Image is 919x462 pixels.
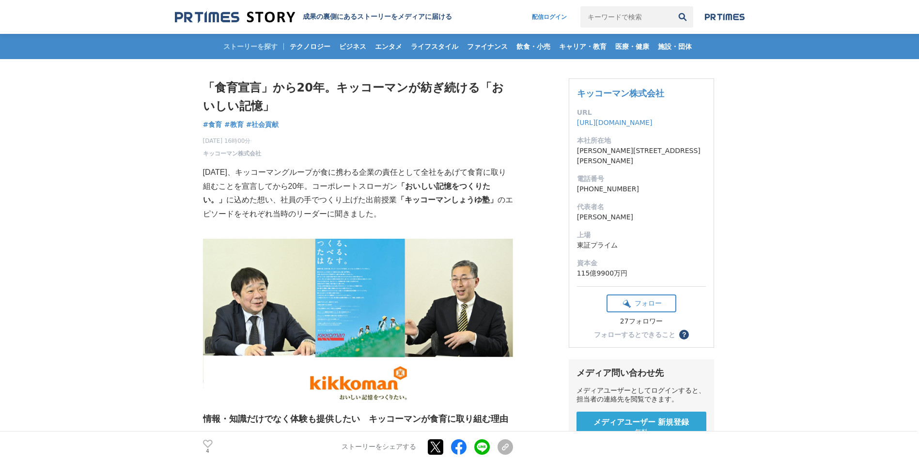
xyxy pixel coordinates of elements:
[203,120,222,130] a: #食育
[203,239,513,424] strong: 情報・知識だけでなく体験も提供したい キッコーマンが食育に取り組む理由
[203,166,513,221] p: [DATE]、キッコーマングループが食に携わる企業の責任として全社をあげて食育に取り組むことを宣言してから20年。コーポレートスローガン に込めた想い、社員の手でつくり上げた出前授業 のエピソー...
[463,42,512,51] span: ファイナンス
[654,34,696,59] a: 施設・団体
[342,443,416,451] p: ストーリーをシェアする
[611,42,653,51] span: 医療・健康
[286,42,334,51] span: テクノロジー
[577,108,706,118] dt: URL
[203,239,513,412] img: thumbnail_b8a0d440-5232-11f0-8008-49c58d4d3615.png
[335,34,370,59] a: ビジネス
[607,294,676,312] button: フォロー
[577,258,706,268] dt: 資本金
[175,11,295,24] img: 成果の裏側にあるストーリーをメディアに届ける
[681,331,687,338] span: ？
[203,120,222,129] span: #食育
[577,146,706,166] dd: [PERSON_NAME][STREET_ADDRESS][PERSON_NAME]
[397,196,498,204] strong: 「キッコーマンしょうゆ塾」
[705,13,745,21] img: prtimes
[371,34,406,59] a: エンタメ
[522,6,576,28] a: 配信ログイン
[577,212,706,222] dd: [PERSON_NAME]
[672,6,693,28] button: 検索
[513,34,554,59] a: 飲食・小売
[303,13,452,21] h2: 成果の裏側にあるストーリーをメディアに届ける
[577,136,706,146] dt: 本社所在地
[635,428,648,436] span: 無料
[580,6,672,28] input: キーワードで検索
[203,449,213,454] p: 4
[224,120,244,130] a: #教育
[577,268,706,278] dd: 115億9900万円
[407,34,462,59] a: ライフスタイル
[593,417,689,428] span: メディアユーザー 新規登録
[577,119,653,126] a: [URL][DOMAIN_NAME]
[577,202,706,212] dt: 代表者名
[577,240,706,250] dd: 東証プライム
[611,34,653,59] a: 医療・健康
[577,184,706,194] dd: [PHONE_NUMBER]
[224,120,244,129] span: #教育
[371,42,406,51] span: エンタメ
[576,367,706,379] div: メディア問い合わせ先
[576,386,706,404] div: メディアユーザーとしてログインすると、担当者の連絡先を閲覧できます。
[577,174,706,184] dt: 電話番号
[246,120,279,129] span: #社会貢献
[576,412,706,442] a: メディアユーザー 新規登録 無料
[203,137,261,145] span: [DATE] 16時00分
[203,149,261,158] a: キッコーマン株式会社
[286,34,334,59] a: テクノロジー
[679,330,689,339] button: ？
[203,78,513,116] h1: 「食育宣言」から20年。キッコーマンが紡ぎ続ける「おいしい記憶」
[407,42,462,51] span: ライフスタイル
[555,34,610,59] a: キャリア・教育
[335,42,370,51] span: ビジネス
[463,34,512,59] a: ファイナンス
[607,317,676,326] div: 27フォロワー
[246,120,279,130] a: #社会貢献
[175,11,452,24] a: 成果の裏側にあるストーリーをメディアに届ける 成果の裏側にあるストーリーをメディアに届ける
[555,42,610,51] span: キャリア・教育
[577,230,706,240] dt: 上場
[654,42,696,51] span: 施設・団体
[594,331,675,338] div: フォローするとできること
[577,88,664,98] a: キッコーマン株式会社
[513,42,554,51] span: 飲食・小売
